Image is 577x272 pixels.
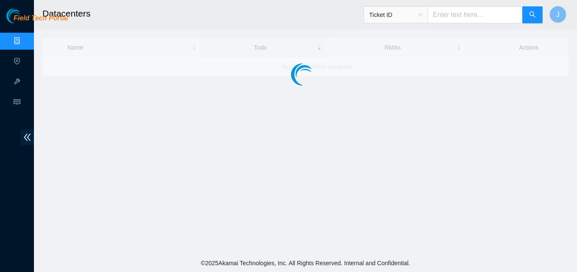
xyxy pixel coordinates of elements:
span: search [529,11,536,19]
span: double-left [21,129,34,145]
footer: © 2025 Akamai Technologies, Inc. All Rights Reserved. Internal and Confidential. [34,254,577,272]
button: search [522,6,543,23]
button: J [549,6,566,23]
span: read [14,95,20,112]
a: Akamai TechnologiesField Tech Portal [6,15,68,26]
img: Akamai Technologies [6,8,43,23]
span: Field Tech Portal [14,14,68,22]
input: Enter text here... [428,6,523,23]
span: Ticket ID [369,8,423,21]
span: J [556,9,560,20]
